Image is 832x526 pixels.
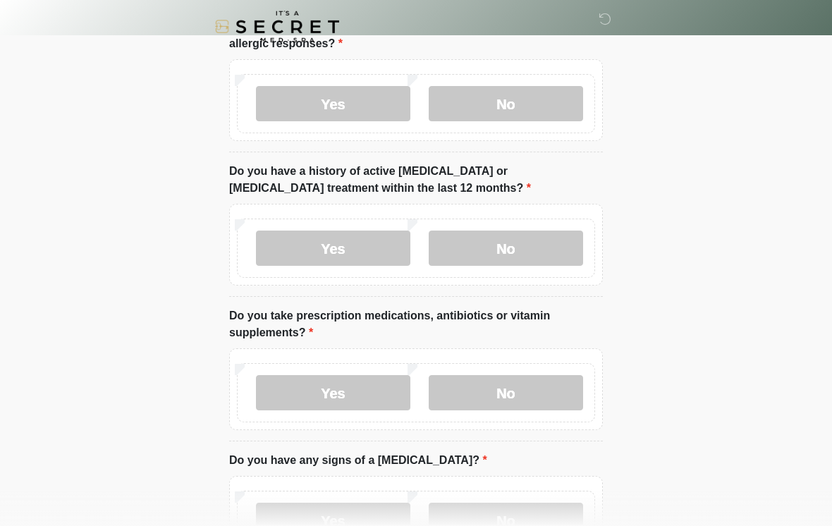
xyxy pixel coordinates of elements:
label: Yes [256,86,410,121]
img: It's A Secret Med Spa Logo [215,11,339,42]
label: No [429,86,583,121]
label: No [429,375,583,410]
label: Do you have any signs of a [MEDICAL_DATA]? [229,452,487,469]
label: No [429,231,583,266]
label: Yes [256,231,410,266]
label: Yes [256,375,410,410]
label: Do you take prescription medications, antibiotics or vitamin supplements? [229,307,603,341]
label: Do you have a history of active [MEDICAL_DATA] or [MEDICAL_DATA] treatment within the last 12 mon... [229,163,603,197]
